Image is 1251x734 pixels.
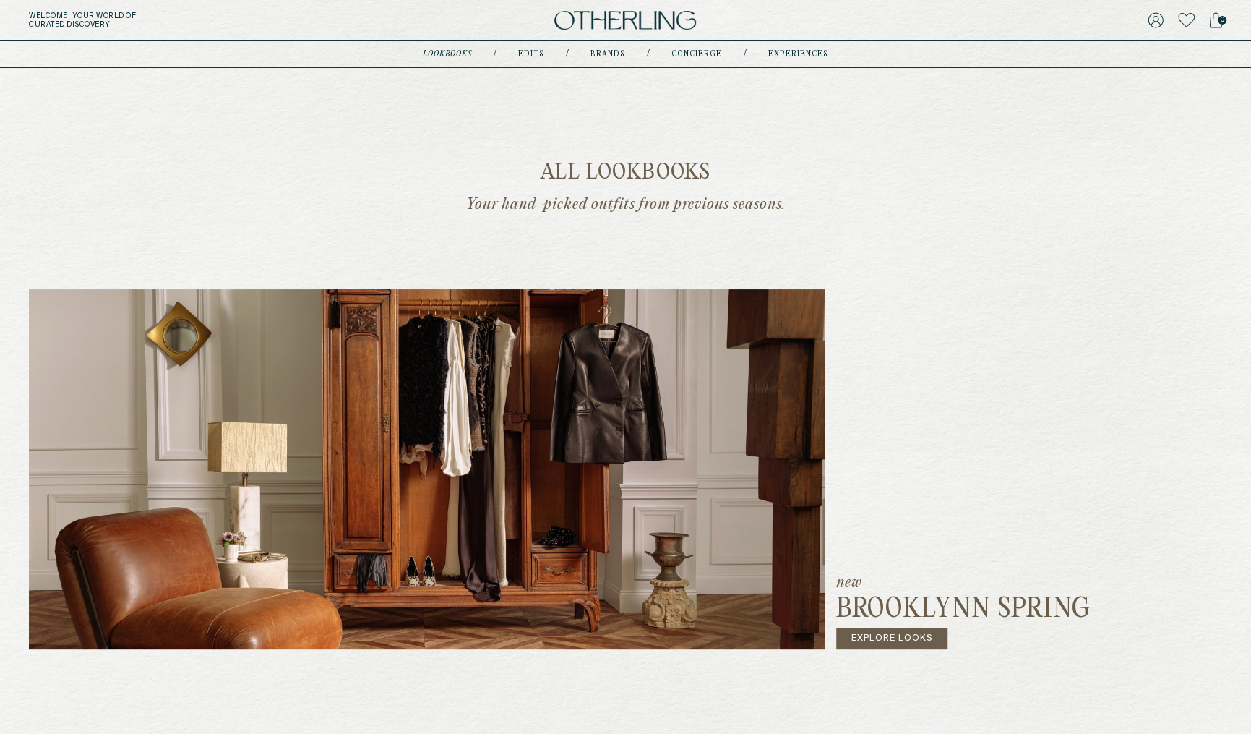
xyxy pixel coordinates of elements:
p: new [836,576,1091,590]
a: experiences [768,51,828,58]
h5: Welcome . Your world of curated discovery. [29,12,387,29]
h1: All Lookbooks [29,162,1222,184]
p: Your hand-picked outfits from previous seasons. [434,184,817,214]
a: Edits [518,51,544,58]
h3: Brooklynn Spring [836,593,1091,628]
div: / [744,48,747,60]
a: lookbooks [423,51,472,58]
div: / [494,48,496,60]
img: past lookbook [29,289,825,649]
a: Brands [590,51,625,58]
a: 0 [1209,10,1222,30]
div: / [647,48,650,60]
div: / [566,48,569,60]
span: 0 [1218,16,1226,25]
a: Explore Looks [836,628,948,649]
img: logo [554,11,696,30]
a: concierge [671,51,722,58]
